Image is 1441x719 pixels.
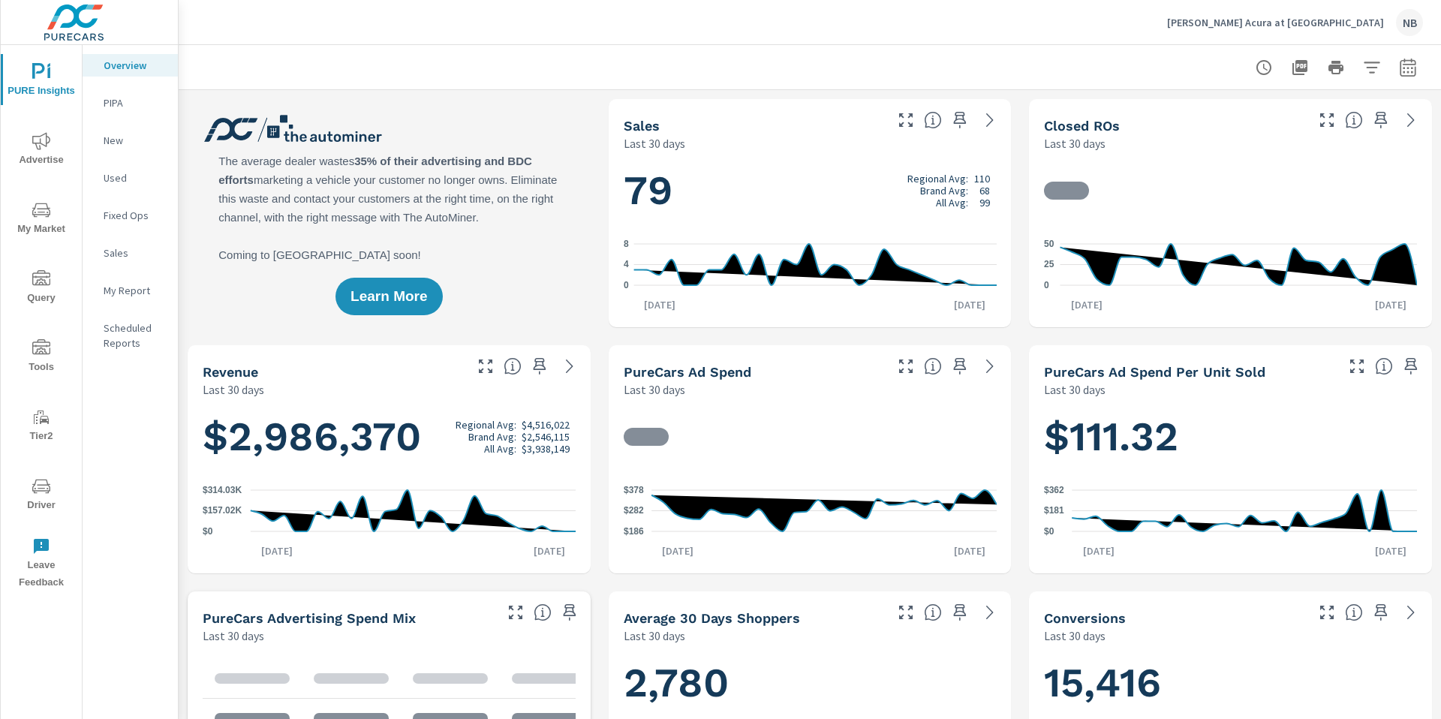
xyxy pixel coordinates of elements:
[528,354,552,378] span: Save this to your personalized report
[1044,485,1064,495] text: $362
[943,297,996,312] p: [DATE]
[104,58,166,73] p: Overview
[558,600,582,624] span: Save this to your personalized report
[456,419,516,431] p: Regional Avg:
[1044,627,1106,645] p: Last 30 days
[1364,297,1417,312] p: [DATE]
[624,506,644,516] text: $282
[468,431,516,443] p: Brand Avg:
[83,129,178,152] div: New
[624,280,629,290] text: 0
[1357,53,1387,83] button: Apply Filters
[1044,657,1417,708] h1: 15,416
[104,245,166,260] p: Sales
[104,95,166,110] p: PIPA
[350,290,427,303] span: Learn More
[1396,9,1423,36] div: NB
[651,543,704,558] p: [DATE]
[203,627,264,645] p: Last 30 days
[1369,600,1393,624] span: Save this to your personalized report
[504,600,528,624] button: Make Fullscreen
[978,354,1002,378] a: See more details in report
[1,45,82,597] div: nav menu
[1044,364,1265,380] h5: PureCars Ad Spend Per Unit Sold
[1060,297,1113,312] p: [DATE]
[504,357,522,375] span: Total sales revenue over the selected date range. [Source: This data is sourced from the dealer’s...
[1044,134,1106,152] p: Last 30 days
[1044,239,1054,249] text: 50
[920,185,968,197] p: Brand Avg:
[1044,260,1054,270] text: 25
[624,627,685,645] p: Last 30 days
[5,270,77,307] span: Query
[1369,108,1393,132] span: Save this to your personalized report
[1044,610,1126,626] h5: Conversions
[948,354,972,378] span: Save this to your personalized report
[83,279,178,302] div: My Report
[624,657,997,708] h1: 2,780
[978,108,1002,132] a: See more details in report
[624,381,685,399] p: Last 30 days
[522,443,570,455] p: $3,938,149
[1167,16,1384,29] p: [PERSON_NAME] Acura at [GEOGRAPHIC_DATA]
[5,339,77,376] span: Tools
[624,610,800,626] h5: Average 30 Days Shoppers
[558,354,582,378] a: See more details in report
[1044,381,1106,399] p: Last 30 days
[83,167,178,189] div: Used
[83,54,178,77] div: Overview
[104,133,166,148] p: New
[948,600,972,624] span: Save this to your personalized report
[5,132,77,169] span: Advertise
[83,317,178,354] div: Scheduled Reports
[1345,354,1369,378] button: Make Fullscreen
[979,185,990,197] p: 68
[83,204,178,227] div: Fixed Ops
[474,354,498,378] button: Make Fullscreen
[104,320,166,350] p: Scheduled Reports
[335,278,442,315] button: Learn More
[624,134,685,152] p: Last 30 days
[894,354,918,378] button: Make Fullscreen
[203,411,576,462] h1: $2,986,370
[1321,53,1351,83] button: Print Report
[1044,280,1049,290] text: 0
[1044,411,1417,462] h1: $111.32
[104,208,166,223] p: Fixed Ops
[979,197,990,209] p: 99
[1044,506,1064,516] text: $181
[624,364,751,380] h5: PureCars Ad Spend
[1345,111,1363,129] span: Number of Repair Orders Closed by the selected dealership group over the selected time range. [So...
[624,239,629,249] text: 8
[522,431,570,443] p: $2,546,115
[203,381,264,399] p: Last 30 days
[484,443,516,455] p: All Avg:
[203,506,242,516] text: $157.02K
[1315,108,1339,132] button: Make Fullscreen
[5,537,77,591] span: Leave Feedback
[1399,354,1423,378] span: Save this to your personalized report
[5,408,77,445] span: Tier2
[943,543,996,558] p: [DATE]
[522,419,570,431] p: $4,516,022
[1315,600,1339,624] button: Make Fullscreen
[624,526,644,537] text: $186
[1044,526,1054,537] text: $0
[1364,543,1417,558] p: [DATE]
[924,357,942,375] span: Total cost of media for all PureCars channels for the selected dealership group over the selected...
[1072,543,1125,558] p: [DATE]
[1285,53,1315,83] button: "Export Report to PDF"
[5,201,77,238] span: My Market
[104,283,166,298] p: My Report
[203,364,258,380] h5: Revenue
[894,600,918,624] button: Make Fullscreen
[83,242,178,264] div: Sales
[924,111,942,129] span: Number of vehicles sold by the dealership over the selected date range. [Source: This data is sou...
[5,63,77,100] span: PURE Insights
[948,108,972,132] span: Save this to your personalized report
[104,170,166,185] p: Used
[624,118,660,134] h5: Sales
[624,485,644,495] text: $378
[633,297,686,312] p: [DATE]
[523,543,576,558] p: [DATE]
